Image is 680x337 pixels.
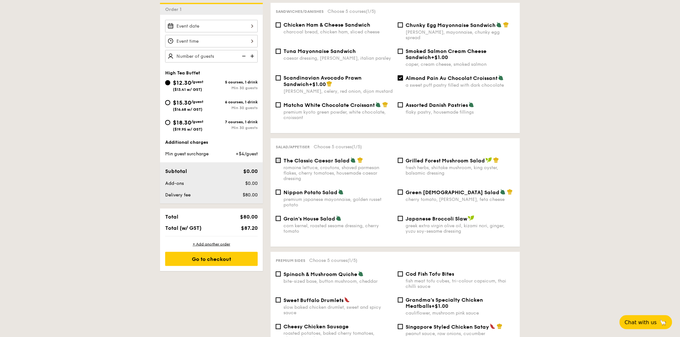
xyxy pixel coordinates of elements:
[243,192,258,198] span: $80.00
[283,189,337,195] span: Nippon Potato Salad
[276,9,324,14] span: Sandwiches/Danishes
[276,22,281,28] input: Chicken Ham & Cheese Sandwichcharcoal bread, chicken ham, sliced cheese
[327,9,376,14] span: Choose 5 courses
[276,190,281,195] input: Nippon Potato Saladpremium japanese mayonnaise, golden russet potato
[431,303,448,309] span: +$1.00
[406,310,515,316] div: cauliflower, mushroom pink sauce
[240,214,258,220] span: $80.00
[309,258,357,263] span: Choose 5 courses
[327,81,332,87] img: icon-chef-hat.a58ddaea.svg
[276,102,281,108] input: Matcha White Chocolate Croissantpremium kyoto green powder, white chocolate, croissant
[276,49,281,54] input: Tuna Mayonnaise Sandwichcaesar dressing, [PERSON_NAME], italian parsley
[211,80,258,84] div: 5 courses, 1 drink
[406,324,489,330] span: Singapore Styled Chicken Satay
[173,99,191,106] span: $15.30
[283,324,349,330] span: Cheesy Chicken Sausage
[165,214,178,220] span: Total
[309,81,326,87] span: +$1.00
[191,99,203,104] span: /guest
[165,120,170,125] input: $18.30/guest($19.95 w/ GST)7 courses, 1 drinkMin 30 guests
[314,144,362,150] span: Choose 5 courses
[358,271,364,277] img: icon-vegetarian.fe4039eb.svg
[173,119,191,126] span: $18.30
[398,298,403,303] input: Grandma's Specialty Chicken Meatballs+$1.00cauliflower, mushroom pink sauce
[276,145,310,149] span: Salad/Appetiser
[503,22,509,28] img: icon-chef-hat.a58ddaea.svg
[382,102,388,108] img: icon-chef-hat.a58ddaea.svg
[283,158,350,164] span: The Classic Caesar Salad
[173,127,202,132] span: ($19.95 w/ GST)
[497,324,503,329] img: icon-chef-hat.a58ddaea.svg
[283,22,370,28] span: Chicken Ham & Cheese Sandwich
[165,7,184,12] span: Order 1
[165,181,184,186] span: Add-ons
[398,216,403,221] input: Japanese Broccoli Slawgreek extra virgin olive oil, kizami nori, ginger, yuzu soy-sesame dressing
[625,319,657,325] span: Chat with us
[406,189,499,195] span: Green [DEMOGRAPHIC_DATA] Salad
[236,151,258,157] span: +$4/guest
[406,22,496,28] span: Chunky Egg Mayonnaise Sandwich
[165,70,200,76] span: High Tea Buffet
[406,75,497,81] span: Almond Pain Au Chocolat Croissant
[165,252,258,266] div: Go to checkout
[283,216,335,222] span: Grain's House Salad
[496,22,502,28] img: icon-vegetarian.fe4039eb.svg
[283,271,357,277] span: Spinach & Mushroom Quiche
[165,225,201,231] span: Total (w/ GST)
[406,271,454,277] span: Cod Fish Tofu Bites
[490,324,496,329] img: icon-spicy.37a8142b.svg
[165,80,170,85] input: $12.30/guest($13.41 w/ GST)5 courses, 1 drinkMin 30 guests
[211,106,258,110] div: Min 30 guests
[276,298,281,303] input: Sweet Buffalo Drumletsslow baked chicken drumlet, sweet and spicy sauce
[375,102,381,108] img: icon-vegetarian.fe4039eb.svg
[406,297,483,309] span: Grandma's Specialty Chicken Meatballs
[173,107,202,112] span: ($16.68 w/ GST)
[283,165,393,181] div: romaine lettuce, croutons, shaved parmesan flakes, cherry tomatoes, housemade caesar dressing
[238,50,248,62] img: icon-reduce.1d2dbef1.svg
[398,190,403,195] input: Green [DEMOGRAPHIC_DATA] Saladcherry tomato, [PERSON_NAME], feta cheese
[398,49,403,54] input: Smoked Salmon Cream Cheese Sandwich+$1.00caper, cream cheese, smoked salmon
[406,197,515,202] div: cherry tomato, [PERSON_NAME], feta cheese
[276,272,281,277] input: Spinach & Mushroom Quichebite-sized base, button mushroom, cheddar
[165,35,258,48] input: Event time
[191,119,203,124] span: /guest
[165,168,187,174] span: Subtotal
[283,297,344,303] span: Sweet Buffalo Drumlets
[398,324,403,329] input: Singapore Styled Chicken Sataypeanut sauce, raw onions, cucumber
[211,125,258,130] div: Min 30 guests
[165,151,209,157] span: Min guest surcharge
[344,297,350,303] img: icon-spicy.37a8142b.svg
[486,157,492,163] img: icon-vegan.f8ff3823.svg
[283,56,393,61] div: caesar dressing, [PERSON_NAME], italian parsley
[406,158,485,164] span: Grilled Forest Mushroom Salad
[276,158,281,163] input: The Classic Caesar Saladromaine lettuce, croutons, shaved parmesan flakes, cherry tomatoes, house...
[243,168,258,174] span: $0.00
[406,278,515,289] div: fish meat tofu cubes, tri-colour capsicum, thai chilli sauce
[336,215,342,221] img: icon-vegetarian.fe4039eb.svg
[276,216,281,221] input: Grain's House Saladcorn kernel, roasted sesame dressing, cherry tomato
[283,305,393,315] div: slow baked chicken drumlet, sweet and spicy sauce
[173,79,191,86] span: $12.30
[431,54,448,60] span: +$1.00
[406,165,515,176] div: fresh herbs, shiitake mushroom, king oyster, balsamic dressing
[276,258,305,263] span: Premium sides
[211,86,258,90] div: Min 30 guests
[283,223,393,234] div: corn kernel, roasted sesame dressing, cherry tomato
[165,100,170,105] input: $15.30/guest($16.68 w/ GST)6 courses, 1 drinkMin 30 guests
[406,102,468,108] span: Assorted Danish Pastries
[283,89,393,94] div: [PERSON_NAME], celery, red onion, dijon mustard
[398,22,403,28] input: Chunky Egg Mayonnaise Sandwich[PERSON_NAME], mayonnaise, chunky egg spread
[398,158,403,163] input: Grilled Forest Mushroom Saladfresh herbs, shiitake mushroom, king oyster, balsamic dressing
[165,139,258,146] div: Additional charges
[165,20,258,32] input: Event date
[620,315,672,329] button: Chat with us🦙
[406,30,515,40] div: [PERSON_NAME], mayonnaise, chunky egg spread
[165,242,258,247] div: + Add another order
[338,189,344,195] img: icon-vegetarian.fe4039eb.svg
[173,87,202,92] span: ($13.41 w/ GST)
[398,272,403,277] input: Cod Fish Tofu Bitesfish meat tofu cubes, tri-colour capsicum, thai chilli sauce
[406,223,515,234] div: greek extra virgin olive oil, kizami nori, ginger, yuzu soy-sesame dressing
[165,50,258,63] input: Number of guests
[283,48,356,54] span: Tuna Mayonnaise Sandwich
[352,144,362,150] span: (1/5)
